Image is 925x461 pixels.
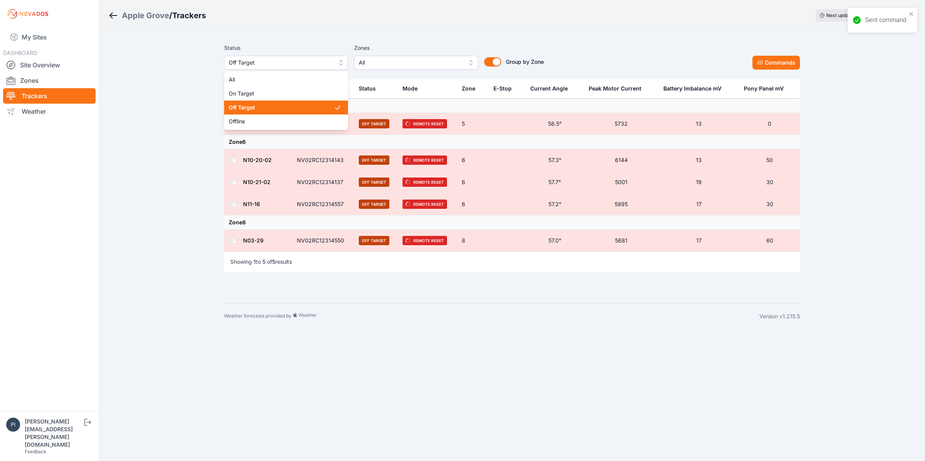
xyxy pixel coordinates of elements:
div: Off Target [224,71,348,130]
span: All [229,76,334,84]
span: On Target [229,90,334,97]
span: Off Target [229,104,334,111]
span: Offline [229,118,334,125]
span: Off Target [229,58,332,67]
button: close [909,11,914,17]
button: Off Target [224,56,348,70]
div: Sent command [865,15,906,25]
